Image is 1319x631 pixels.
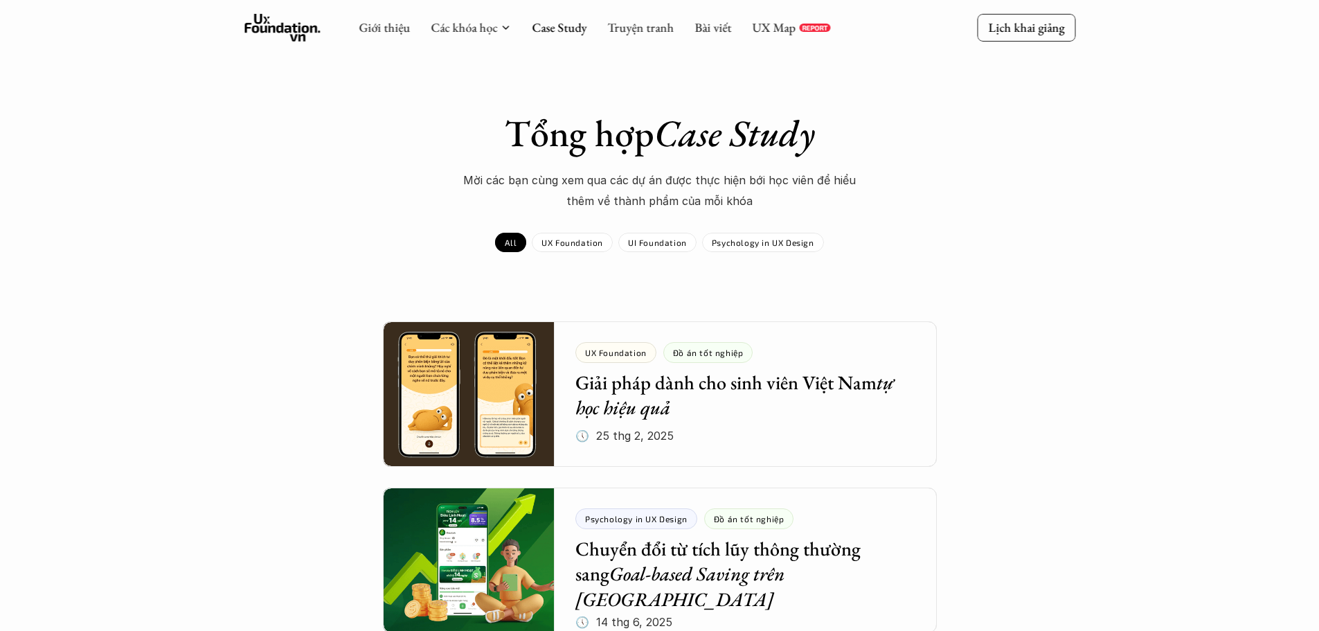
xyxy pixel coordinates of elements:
p: Psychology in UX Design [712,238,814,247]
a: Case Study [532,19,586,35]
p: UX Foundation [541,238,603,247]
a: Giải pháp dành cho sinh viên Việt Namtự học hiệu quả🕔 25 thg 2, 2025 [383,321,937,467]
a: Lịch khai giảng [977,14,1075,41]
h1: Tổng hợp [418,111,902,156]
p: Lịch khai giảng [988,19,1064,35]
em: Case Study [654,109,815,157]
a: Các khóa học [431,19,497,35]
a: Bài viết [694,19,731,35]
a: Giới thiệu [359,19,410,35]
p: UI Foundation [628,238,687,247]
p: All [505,238,517,247]
a: Truyện tranh [607,19,674,35]
p: REPORT [802,24,827,32]
p: Mời các bạn cùng xem qua các dự án được thực hiện bới học viên để hiểu thêm về thành phẩm của mỗi... [452,170,868,212]
a: UX Map [752,19,796,35]
a: REPORT [799,24,830,32]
